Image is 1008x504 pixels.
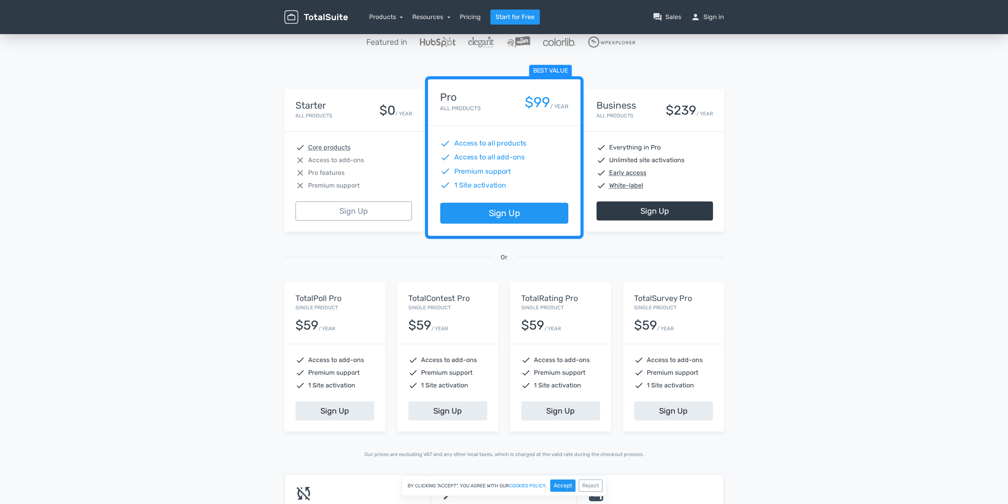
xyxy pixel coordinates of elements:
span: check [440,166,450,176]
span: check [295,368,305,378]
span: check [440,138,450,149]
span: check [596,155,606,165]
a: Sign Up [634,401,713,420]
img: ElegantThemes [468,36,494,48]
span: Access to add-ons [308,355,364,365]
span: Premium support [308,181,360,190]
small: / YEAR [550,102,568,110]
div: $99 [524,95,550,110]
small: / YEAR [431,325,448,332]
div: $59 [408,318,431,332]
h5: TotalRating Pro [521,294,600,303]
abbr: White-label [609,181,643,190]
span: check [408,381,418,390]
small: / YEAR [657,325,674,332]
span: Access to add-ons [647,355,703,365]
span: check [634,368,644,378]
button: Reject [579,479,602,492]
span: Premium support [308,368,360,378]
span: check [596,143,606,152]
span: check [295,143,305,152]
h5: TotalPoll Pro [295,294,374,303]
span: Premium support [421,368,473,378]
span: Pro features [308,168,345,178]
small: All Products [440,105,480,112]
span: Premium support [454,166,511,176]
span: check [596,181,606,190]
a: Pricing [460,12,481,22]
p: Our prices are excluding VAT and any other local taxes, which is charged at the valid rate during... [284,450,724,458]
a: personSign in [691,12,724,22]
a: Sign Up [408,401,487,420]
h5: Featured in [366,38,407,46]
span: 1 Site activation [308,381,355,390]
abbr: Core products [308,143,351,152]
small: Single Product [408,305,451,310]
span: 1 Site activation [534,381,581,390]
span: person [691,12,700,22]
span: check [408,355,418,365]
small: / YEAR [318,325,335,332]
a: Sign Up [521,401,600,420]
h4: Pro [440,92,480,103]
span: check [440,180,450,190]
span: Premium support [647,368,698,378]
img: TotalSuite for WordPress [284,10,348,24]
span: check [295,355,305,365]
span: close [295,155,305,165]
img: Hubspot [420,37,455,47]
div: $59 [521,318,544,332]
span: 1 Site activation [421,381,468,390]
small: All Products [596,113,633,119]
div: $0 [379,103,395,117]
div: By clicking "Accept", you agree with our . [401,475,607,496]
a: Sign Up [440,203,568,224]
a: Sign Up [295,201,412,220]
a: Resources [412,13,450,21]
span: Access to add-ons [534,355,590,365]
h5: TotalSurvey Pro [634,294,713,303]
h4: Starter [295,100,332,111]
span: Unlimited site activations [609,155,684,165]
span: check [521,368,531,378]
span: Everything in Pro [609,143,661,152]
span: Or [501,253,507,262]
span: Access to add-ons [421,355,477,365]
span: close [295,168,305,178]
a: Products [369,13,403,21]
span: check [440,152,450,163]
small: Single Product [295,305,338,310]
a: cookies policy [509,483,546,488]
a: Sign Up [295,401,374,420]
small: All Products [295,113,332,119]
abbr: Early access [609,168,646,178]
div: $59 [295,318,318,332]
span: check [521,381,531,390]
span: close [295,181,305,190]
small: / YEAR [395,110,412,117]
span: check [634,381,644,390]
div: $59 [634,318,657,332]
h4: Business [596,100,636,111]
span: Access to add-ons [308,155,364,165]
small: Single Product [521,305,564,310]
a: Sign Up [596,201,713,220]
span: Premium support [534,368,585,378]
span: check [408,368,418,378]
span: check [521,355,531,365]
span: question_answer [653,12,662,22]
span: check [295,381,305,390]
h5: TotalContest Pro [408,294,487,303]
span: Best value [529,65,572,77]
small: / YEAR [696,110,713,117]
span: check [596,168,606,178]
img: WPLift [507,36,530,48]
button: Accept [550,479,575,492]
span: 1 Site activation [454,180,506,190]
img: WPExplorer [588,36,635,48]
img: Colorlib [543,38,575,46]
span: Access to all add-ons [454,152,524,163]
small: Single Product [634,305,676,310]
a: question_answerSales [653,12,681,22]
span: 1 Site activation [647,381,694,390]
